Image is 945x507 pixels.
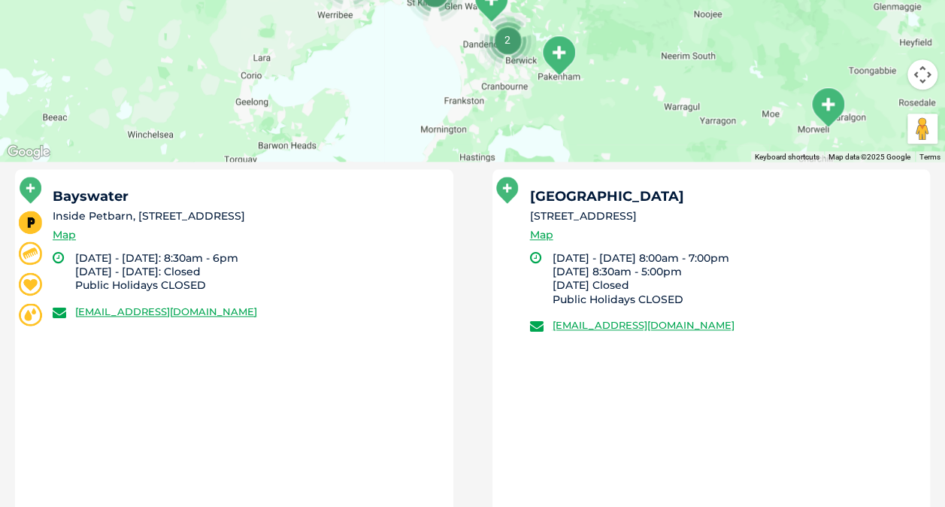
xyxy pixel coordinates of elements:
a: Map [53,226,76,244]
img: Google [4,142,53,162]
li: Inside Petbarn, [STREET_ADDRESS] [53,208,440,224]
div: 2 [473,5,542,74]
button: Drag Pegman onto the map to open Street View [907,114,937,144]
li: [DATE] - [DATE] 8:00am - 7:00pm [DATE] 8:30am - 5:00pm [DATE] Closed Public Holidays CLOSED [553,251,917,306]
div: Pakenham [534,29,583,82]
li: [STREET_ADDRESS] [530,208,917,224]
a: Terms (opens in new tab) [919,153,940,161]
h5: [GEOGRAPHIC_DATA] [530,190,917,203]
div: Morwell [803,80,853,134]
a: [EMAIL_ADDRESS][DOMAIN_NAME] [75,305,257,317]
span: Map data ©2025 Google [828,153,910,161]
button: Keyboard shortcuts [755,152,819,162]
button: Map camera controls [907,59,937,90]
a: Map [530,226,553,244]
a: [EMAIL_ADDRESS][DOMAIN_NAME] [553,319,734,331]
a: Open this area in Google Maps (opens a new window) [4,142,53,162]
li: [DATE] - [DATE]: 8:30am - 6pm [DATE] - [DATE]: Closed ﻿Public Holidays ﻿CLOSED [75,251,440,293]
h5: Bayswater [53,190,440,203]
